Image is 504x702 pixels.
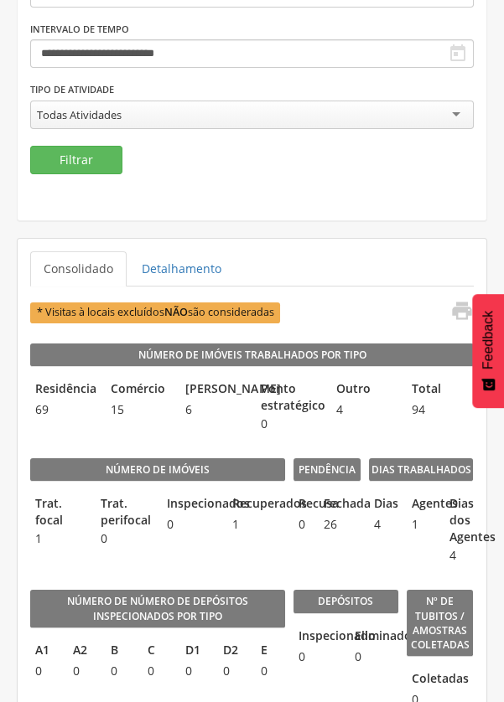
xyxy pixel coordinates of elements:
legend: E [256,642,285,661]
legend: Residência [30,380,97,400]
label: Tipo de Atividade [30,83,114,96]
legend: [PERSON_NAME] [180,380,247,400]
span: 6 [180,401,247,418]
legend: A2 [68,642,97,661]
span: 0 [180,663,210,679]
span: 0 [294,516,310,533]
legend: Outro [331,380,398,400]
legend: Total [407,380,474,400]
legend: A1 [30,642,60,661]
legend: Coletadas [407,670,417,689]
legend: Dias dos Agentes [444,495,473,545]
span: 0 [143,663,172,679]
legend: Depósitos [294,590,398,613]
span: 26 [319,516,335,533]
i:  [448,44,468,64]
span: 0 [256,663,285,679]
div: Todas Atividades [37,107,122,122]
a: Consolidado [30,251,127,286]
legend: Agentes [407,495,436,514]
legend: Número de Imóveis Trabalhados por Tipo [30,343,474,367]
legend: D1 [180,642,210,661]
legend: Ponto estratégico [256,380,323,414]
span: 0 [162,516,219,533]
legend: Inspecionados [162,495,219,514]
legend: Trat. focal [30,495,87,529]
legend: Dias [369,495,398,514]
span: 4 [444,547,473,564]
i:  [449,299,473,323]
legend: Recuperados [227,495,284,514]
span: 69 [30,401,97,418]
span: 0 [256,416,323,432]
span: 1 [30,530,87,547]
span: Feedback [481,311,496,369]
legend: Comércio [106,380,173,400]
span: 0 [106,663,135,679]
legend: Dias Trabalhados [369,458,474,482]
b: NÃO [164,305,188,319]
span: 4 [369,516,398,533]
legend: Fechada [319,495,335,514]
legend: Nº de Tubitos / Amostras coletadas [407,590,474,657]
button: Feedback - Mostrar pesquisa [472,294,504,408]
legend: Trat. perifocal [96,495,153,529]
span: 0 [218,663,247,679]
span: 0 [68,663,97,679]
button: Filtrar [30,146,122,174]
legend: B [106,642,135,661]
legend: C [143,642,172,661]
a: Detalhamento [128,251,235,286]
a:  [439,299,473,327]
span: 0 [96,530,153,547]
span: 94 [407,401,474,418]
span: 1 [407,516,436,533]
legend: D2 [218,642,247,661]
legend: Inspecionado [294,627,341,647]
legend: Eliminados [350,627,397,647]
legend: Número de Número de Depósitos Inspecionados por Tipo [30,590,285,627]
span: 1 [227,516,284,533]
legend: Recusa [294,495,310,514]
label: Intervalo de Tempo [30,23,129,36]
legend: Pendência [294,458,361,482]
span: * Visitas à locais excluídos são consideradas [30,302,280,323]
span: 4 [331,401,398,418]
span: 0 [294,648,341,665]
span: 0 [30,663,60,679]
legend: Número de imóveis [30,458,285,482]
span: 0 [350,648,397,665]
span: 15 [106,401,173,418]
